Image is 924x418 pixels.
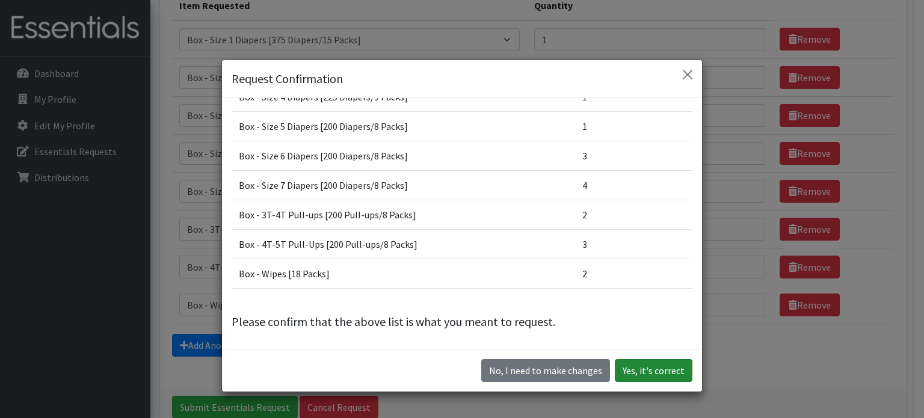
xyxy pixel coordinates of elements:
[575,200,693,230] td: 2
[575,171,693,200] td: 4
[575,141,693,171] td: 3
[232,200,575,230] td: Box - 3T-4T Pull-ups [200 Pull-ups/8 Packs]
[481,359,610,382] button: No I need to make changes
[232,112,575,141] td: Box - Size 5 Diapers [200 Diapers/8 Packs]
[232,230,575,259] td: Box - 4T-5T Pull-Ups [200 Pull-ups/8 Packs]
[232,171,575,200] td: Box - Size 7 Diapers [200 Diapers/8 Packs]
[232,141,575,171] td: Box - Size 6 Diapers [200 Diapers/8 Packs]
[678,65,697,84] button: Close
[232,70,343,88] h5: Request Confirmation
[232,313,692,331] p: Please confirm that the above list is what you meant to request.
[232,259,575,289] td: Box - Wipes [18 Packs]
[575,112,693,141] td: 1
[615,359,692,382] button: Yes, it's correct
[575,230,693,259] td: 3
[575,259,693,289] td: 2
